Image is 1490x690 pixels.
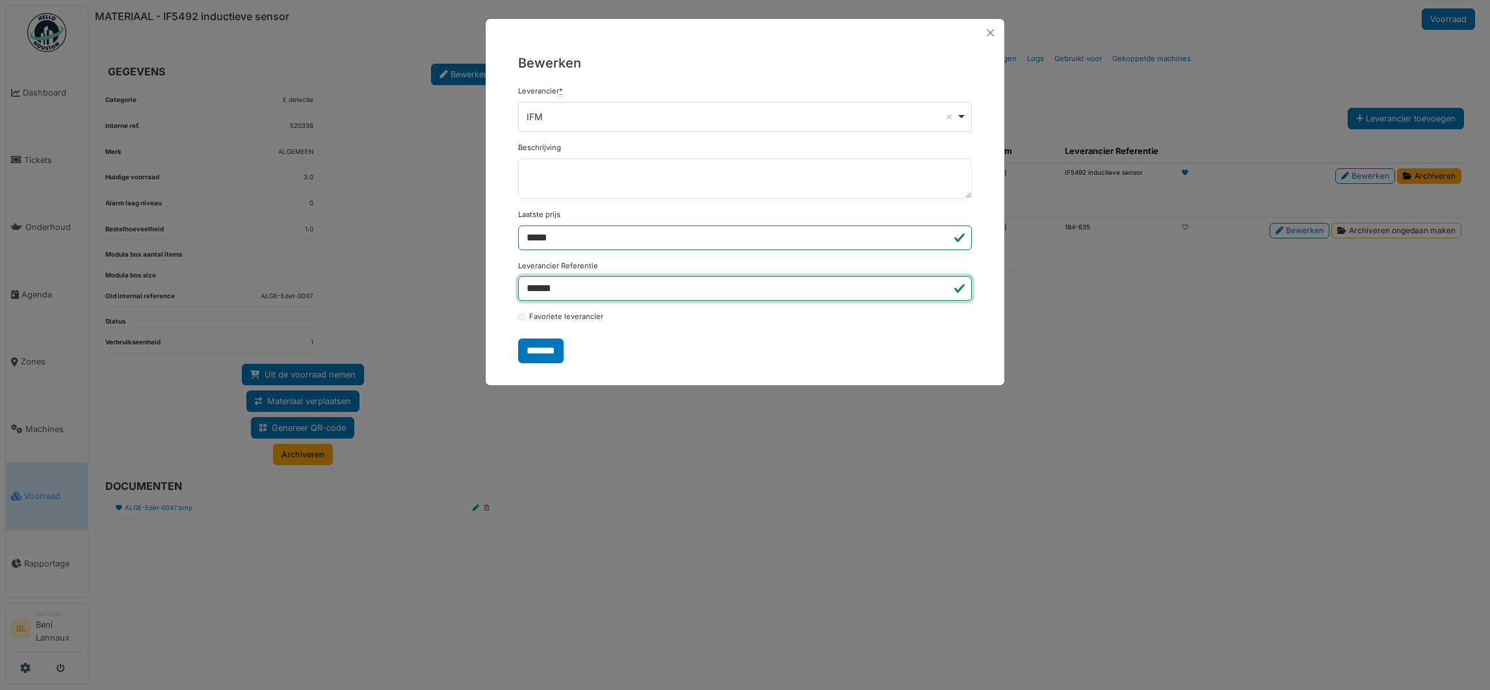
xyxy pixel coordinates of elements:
label: Leverancier Referentie [518,261,598,272]
label: Beschrijving [518,142,561,153]
label: Leverancier [518,86,563,97]
button: Remove item: '1383' [943,110,956,123]
label: Favoriete leverancier [529,311,603,322]
div: IFM [527,110,956,123]
label: Laatste prijs [518,209,560,220]
abbr: Verplicht [559,86,563,96]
